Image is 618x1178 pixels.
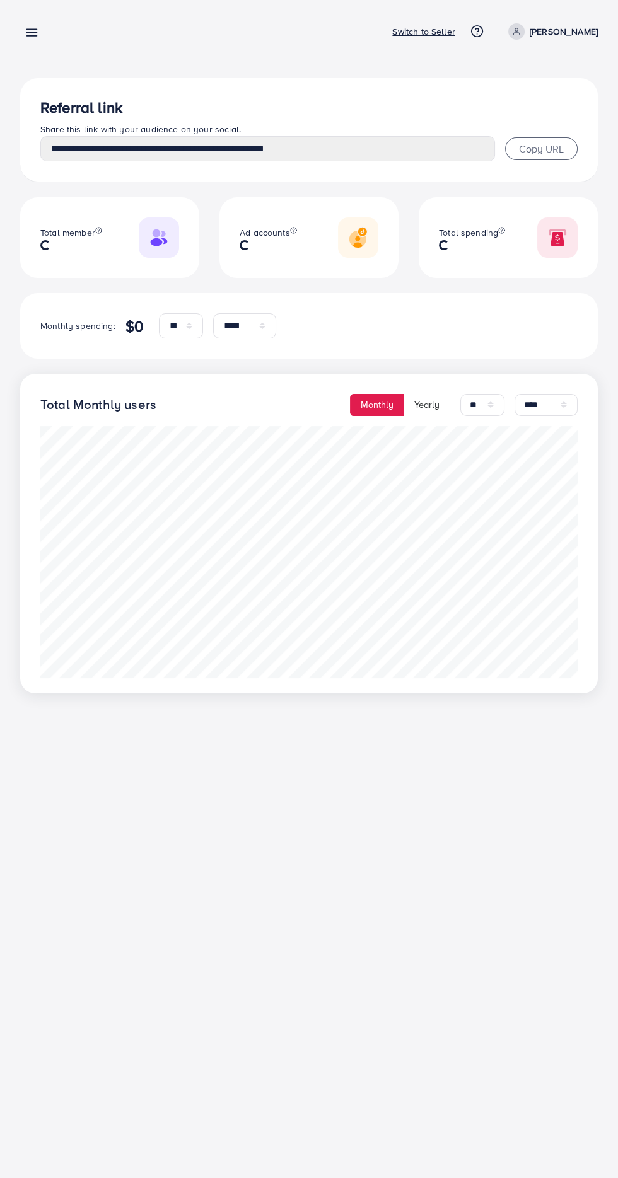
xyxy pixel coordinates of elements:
span: Total spending [439,226,498,239]
img: Responsive image [537,217,578,258]
img: Responsive image [338,217,378,258]
span: Copy URL [519,142,564,156]
p: Monthly spending: [40,318,115,333]
button: Monthly [350,394,404,416]
h4: $0 [125,317,144,335]
h3: Referral link [40,98,578,117]
button: Copy URL [505,137,578,160]
a: [PERSON_NAME] [503,23,598,40]
p: [PERSON_NAME] [530,24,598,39]
button: Yearly [404,394,450,416]
p: Switch to Seller [392,24,455,39]
span: Share this link with your audience on your social. [40,123,241,136]
span: Total member [40,226,95,239]
span: Ad accounts [240,226,290,239]
h4: Total Monthly users [40,397,156,413]
img: Responsive image [139,217,179,258]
